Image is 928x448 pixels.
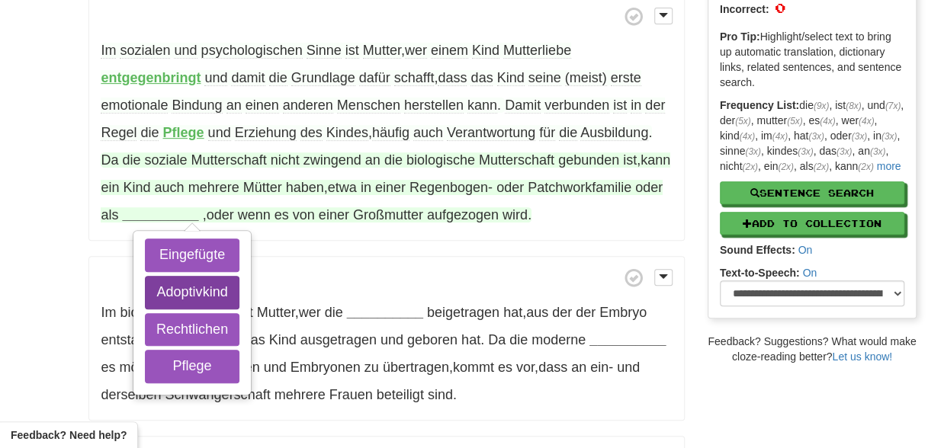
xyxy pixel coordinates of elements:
span: Großmutter [353,207,423,222]
span: dafür [359,70,390,86]
button: Eingefügte [145,238,239,272]
span: oder [207,207,234,222]
em: (3x) [881,131,897,142]
span: ein- [590,360,613,375]
span: Bindung [172,98,222,114]
span: seine [528,70,561,86]
span: die [384,152,403,168]
span: entstanden [101,332,169,347]
span: einer [319,207,349,222]
span: , [101,43,571,59]
span: Kind [269,332,297,347]
span: ein [101,180,119,195]
span: ist [623,152,637,168]
strong: __________ [122,207,198,222]
em: (9x) [814,101,829,111]
span: häufig [372,125,409,141]
span: Da [101,152,118,168]
span: vor [516,360,535,375]
span: kann [641,152,670,168]
em: (5x) [787,116,802,126]
span: mehrere [188,180,239,195]
span: emotionale [101,98,168,114]
span: kann [467,98,497,114]
em: (7x) [885,101,901,111]
em: (2x) [858,162,873,172]
span: auch [413,125,443,141]
span: an [571,360,586,375]
span: , , , . [101,360,640,402]
span: Ausbildung [580,125,648,141]
span: Patchworkfamilie [528,180,631,195]
span: ist [613,98,627,114]
span: oder [496,180,524,195]
a: more [876,160,901,172]
span: der [645,98,665,114]
span: Mutterschaft [191,152,267,168]
strong: Frequency List: [720,99,799,111]
span: oder [635,180,663,195]
span: biologischen [120,305,196,320]
span: auch [155,180,185,195]
span: Mutter [363,43,401,59]
strong: __________ [589,332,666,347]
span: wenn [238,207,271,222]
span: beteiligt [377,387,424,402]
span: Schwangerschaft [165,387,270,402]
span: etwa [328,180,357,195]
span: soziale [144,152,187,168]
span: und [208,125,231,141]
span: als [101,207,118,222]
span: anderen [283,98,333,114]
p: die , ist , und , der , mutter , es , wer , kind , im , hat , oder , in , sinne , kindes , das , ... [720,98,904,174]
span: Regel [101,125,136,141]
span: sind [428,387,453,402]
a: Let us know! [832,350,892,363]
span: aufgezogen [427,207,499,222]
span: nicht [271,152,300,168]
span: damit [231,70,265,86]
span: Open feedback widget [11,427,127,443]
span: die [269,70,287,86]
span: Damit [505,98,541,114]
span: möglich [119,360,166,375]
span: Embryonen [291,360,361,375]
span: Mutterschaft [479,152,554,168]
span: erste [611,70,641,86]
strong: Incorrect: [720,3,769,15]
em: (3x) [870,146,885,157]
button: Adoptivkind [145,276,239,309]
span: in [631,98,641,114]
strong: Sound Effects: [720,244,795,256]
span: Kind [497,70,525,86]
span: zwingend [303,152,361,168]
em: (3x) [808,131,824,142]
span: und [204,70,227,86]
p: Highlight/select text to bring up automatic translation, dictionary links, related sentences, and... [720,29,904,90]
span: an [226,98,242,114]
span: , . [208,125,653,141]
span: hat [461,332,480,347]
em: (2x) [778,162,793,172]
span: übertragen [383,360,449,375]
span: , . [203,207,531,222]
em: (3x) [745,146,760,157]
span: Kind [472,43,499,59]
span: hat [503,305,522,320]
em: (2x) [813,162,828,172]
span: schafft [394,70,435,86]
span: die [559,125,577,141]
span: (meist) [565,70,607,86]
span: der [552,305,572,320]
span: in [361,180,371,195]
span: sozialen [120,43,170,59]
span: , . [101,70,641,114]
span: Im [101,43,116,59]
span: zu [364,360,379,375]
span: Im [101,305,116,320]
strong: Pro Tip: [720,30,760,43]
button: Sentence Search [720,181,904,204]
span: ausgetragen [300,332,377,347]
span: psychologischen [201,43,303,59]
em: (4x) [820,116,835,126]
